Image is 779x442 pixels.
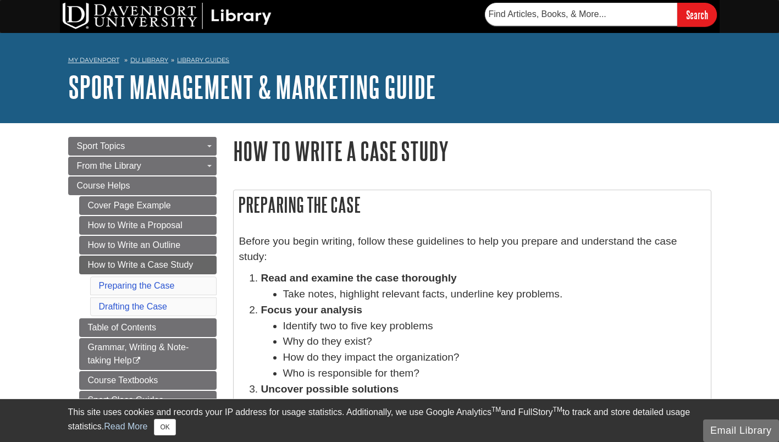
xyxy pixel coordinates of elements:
p: Before you begin writing, follow these guidelines to help you prepare and understand the case study: [239,234,705,266]
li: Who is responsible for them? [283,366,705,382]
i: This link opens in a new window [132,357,141,364]
h2: Preparing the Case [234,190,711,219]
li: Review course readings, discussions, outside research, your experience. [283,397,705,413]
button: Email Library [703,419,779,442]
a: My Davenport [68,56,119,65]
form: Searches DU Library's articles, books, and more [485,3,717,26]
li: Take notes, highlight relevant facts, underline key problems. [283,286,705,302]
li: How do they impact the organization? [283,350,705,366]
a: Library Guides [177,56,229,64]
a: Drafting the Case [99,302,168,311]
sup: TM [491,406,501,413]
a: Course Helps [68,176,217,195]
span: From the Library [77,161,141,170]
input: Find Articles, Books, & More... [485,3,677,26]
li: Why do they exist? [283,334,705,350]
a: Read More [104,422,147,431]
button: Close [154,419,175,435]
a: Grammar, Writing & Note-taking Help [79,338,217,370]
a: DU Library [130,56,168,64]
strong: Read and examine the case thoroughly [261,272,457,284]
a: Table of Contents [79,318,217,337]
a: Sport Management & Marketing Guide [68,70,436,104]
a: Course Textbooks [79,371,217,390]
a: Cover Page Example [79,196,217,215]
a: How to Write a Case Study [79,256,217,274]
a: Sport Topics [68,137,217,156]
h1: How to Write a Case Study [233,137,711,165]
img: DU Library [63,3,272,29]
div: This site uses cookies and records your IP address for usage statistics. Additionally, we use Goo... [68,406,711,435]
a: How to Write a Proposal [79,216,217,235]
a: From the Library [68,157,217,175]
a: Sport Class Guides [79,391,217,410]
strong: Focus your analysis [261,304,362,316]
sup: TM [553,406,562,413]
li: Identify two to five key problems [283,318,705,334]
nav: breadcrumb [68,53,711,70]
input: Search [677,3,717,26]
a: Preparing the Case [99,281,175,290]
span: Sport Topics [77,141,125,151]
a: How to Write an Outline [79,236,217,255]
span: Course Helps [77,181,130,190]
strong: Uncover possible solutions [261,383,399,395]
